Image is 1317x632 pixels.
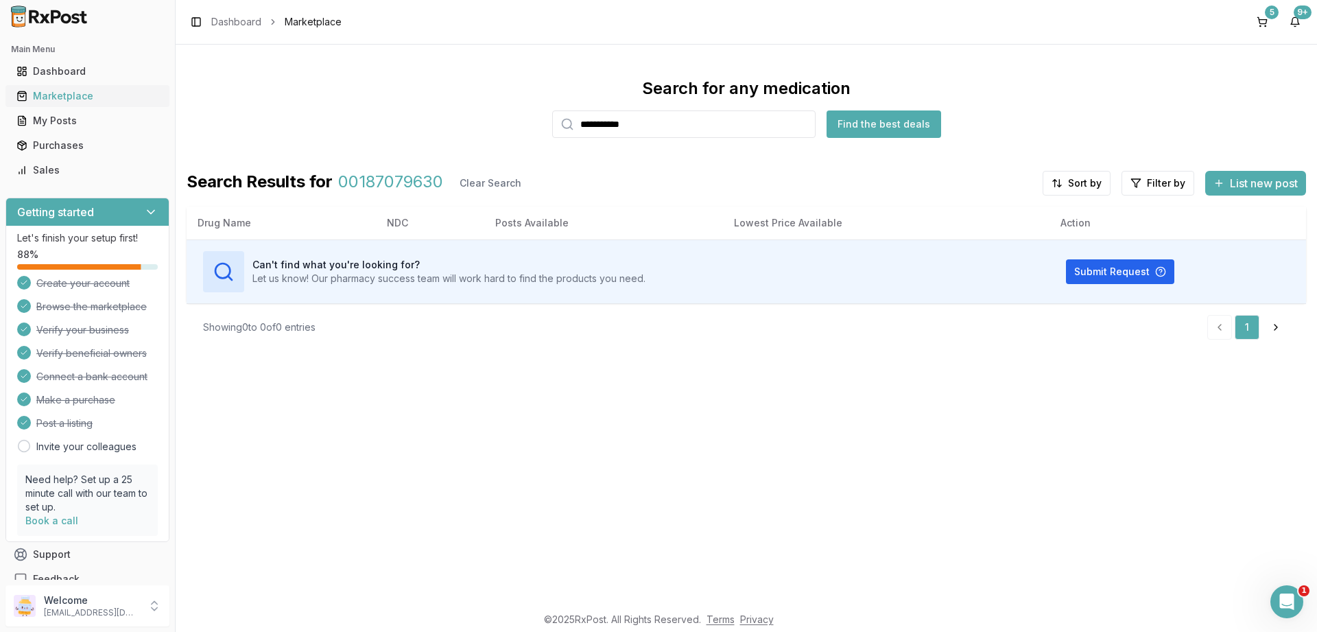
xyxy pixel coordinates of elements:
[5,85,169,107] button: Marketplace
[1294,5,1312,19] div: 9+
[1235,315,1259,340] a: 1
[44,594,139,607] p: Welcome
[5,542,169,567] button: Support
[187,207,376,239] th: Drug Name
[1122,171,1194,196] button: Filter by
[1066,259,1174,284] button: Submit Request
[1043,171,1111,196] button: Sort by
[252,258,645,272] h3: Can't find what you're looking for?
[723,207,1049,239] th: Lowest Price Available
[36,417,93,430] span: Post a listing
[1207,315,1290,340] nav: pagination
[338,171,443,196] span: 00187079630
[187,171,333,196] span: Search Results for
[36,347,147,360] span: Verify beneficial owners
[1147,176,1185,190] span: Filter by
[14,595,36,617] img: User avatar
[1298,585,1309,596] span: 1
[827,110,941,138] button: Find the best deals
[25,473,150,514] p: Need help? Set up a 25 minute call with our team to set up.
[484,207,723,239] th: Posts Available
[1270,585,1303,618] iframe: Intercom live chat
[1262,315,1290,340] a: Go to next page
[5,60,169,82] button: Dashboard
[1284,11,1306,33] button: 9+
[16,163,158,177] div: Sales
[203,320,316,334] div: Showing 0 to 0 of 0 entries
[36,440,137,454] a: Invite your colleagues
[211,15,261,29] a: Dashboard
[252,272,645,285] p: Let us know! Our pharmacy success team will work hard to find the products you need.
[11,108,164,133] a: My Posts
[5,5,93,27] img: RxPost Logo
[11,158,164,183] a: Sales
[17,231,158,245] p: Let's finish your setup first!
[376,207,484,239] th: NDC
[33,572,80,586] span: Feedback
[36,300,147,314] span: Browse the marketplace
[1251,11,1273,33] button: 5
[211,15,342,29] nav: breadcrumb
[36,393,115,407] span: Make a purchase
[11,59,164,84] a: Dashboard
[25,515,78,526] a: Book a call
[36,323,129,337] span: Verify your business
[5,567,169,592] button: Feedback
[16,139,158,152] div: Purchases
[642,78,851,100] div: Search for any medication
[1230,175,1298,191] span: List new post
[5,159,169,181] button: Sales
[285,15,342,29] span: Marketplace
[44,607,139,618] p: [EMAIL_ADDRESS][DOMAIN_NAME]
[449,171,532,196] button: Clear Search
[17,204,94,220] h3: Getting started
[16,65,158,78] div: Dashboard
[740,613,774,625] a: Privacy
[11,133,164,158] a: Purchases
[1205,178,1306,191] a: List new post
[11,44,164,55] h2: Main Menu
[1205,171,1306,196] button: List new post
[5,134,169,156] button: Purchases
[5,110,169,132] button: My Posts
[36,370,147,384] span: Connect a bank account
[16,89,158,103] div: Marketplace
[11,84,164,108] a: Marketplace
[1265,5,1279,19] div: 5
[707,613,735,625] a: Terms
[36,277,130,290] span: Create your account
[1049,207,1306,239] th: Action
[1068,176,1102,190] span: Sort by
[16,114,158,128] div: My Posts
[17,248,38,261] span: 88 %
